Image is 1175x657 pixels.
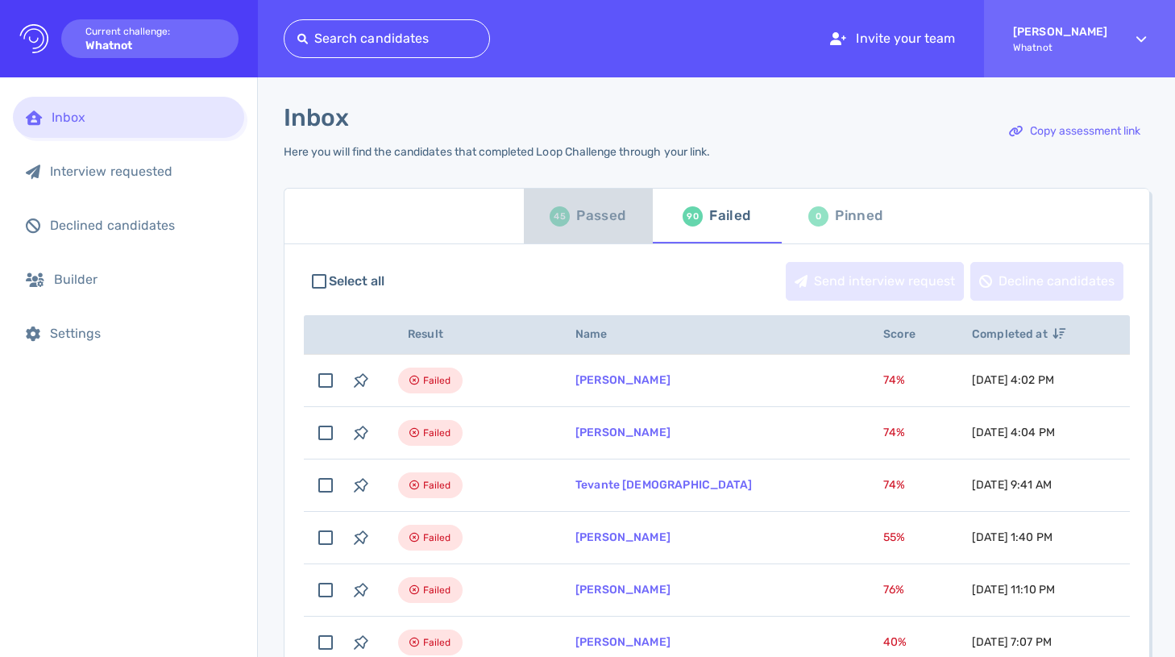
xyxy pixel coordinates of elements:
[423,580,451,600] span: Failed
[972,373,1054,387] span: [DATE] 4:02 PM
[972,426,1055,439] span: [DATE] 4:04 PM
[423,423,451,443] span: Failed
[423,371,451,390] span: Failed
[1001,113,1148,150] div: Copy assessment link
[575,530,671,544] a: [PERSON_NAME]
[1013,25,1107,39] strong: [PERSON_NAME]
[883,426,905,439] span: 74 %
[1013,42,1107,53] span: Whatnot
[54,272,231,287] div: Builder
[284,103,349,132] h1: Inbox
[972,583,1055,597] span: [DATE] 11:10 PM
[883,583,904,597] span: 76 %
[423,476,451,495] span: Failed
[835,204,882,228] div: Pinned
[575,635,671,649] a: [PERSON_NAME]
[786,262,964,301] button: Send interview request
[52,110,231,125] div: Inbox
[883,373,905,387] span: 74 %
[1000,112,1149,151] button: Copy assessment link
[575,327,625,341] span: Name
[576,204,625,228] div: Passed
[284,145,710,159] div: Here you will find the candidates that completed Loop Challenge through your link.
[50,164,231,179] div: Interview requested
[50,218,231,233] div: Declined candidates
[575,478,752,492] a: Tevante [DEMOGRAPHIC_DATA]
[423,528,451,547] span: Failed
[808,206,828,227] div: 0
[972,530,1053,544] span: [DATE] 1:40 PM
[709,204,750,228] div: Failed
[329,272,385,291] span: Select all
[970,262,1123,301] button: Decline candidates
[971,263,1123,300] div: Decline candidates
[575,583,671,597] a: [PERSON_NAME]
[972,327,1065,341] span: Completed at
[379,315,556,355] th: Result
[575,373,671,387] a: [PERSON_NAME]
[550,206,570,227] div: 45
[883,478,905,492] span: 74 %
[575,426,671,439] a: [PERSON_NAME]
[883,530,905,544] span: 55 %
[50,326,231,341] div: Settings
[972,635,1052,649] span: [DATE] 7:07 PM
[683,206,703,227] div: 90
[883,635,907,649] span: 40 %
[972,478,1052,492] span: [DATE] 9:41 AM
[787,263,963,300] div: Send interview request
[423,633,451,652] span: Failed
[883,327,933,341] span: Score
